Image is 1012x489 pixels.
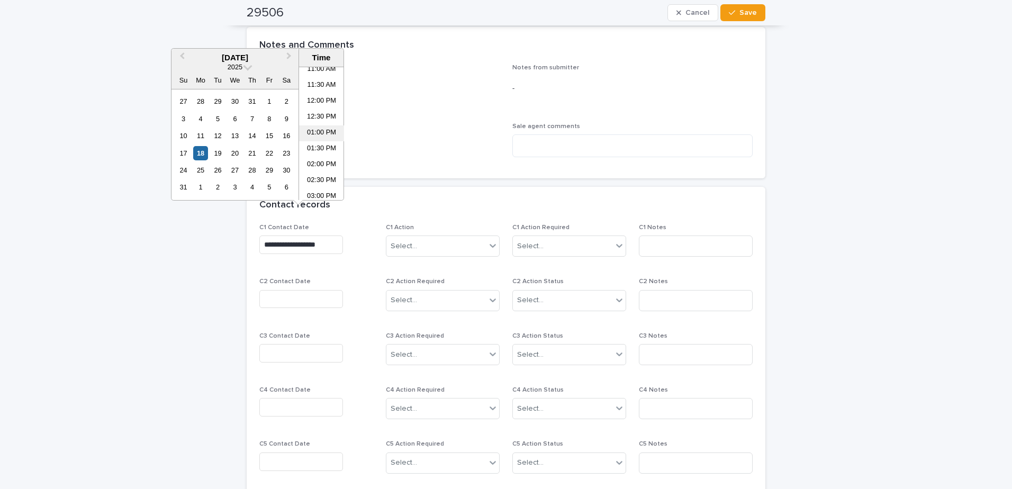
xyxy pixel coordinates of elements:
div: Choose Saturday, September 6th, 2025 [279,180,294,194]
div: month 2025-08 [175,93,295,196]
span: C2 Notes [639,278,668,285]
div: Choose Monday, August 4th, 2025 [193,112,207,126]
div: Choose Saturday, August 9th, 2025 [279,112,294,126]
div: Th [245,73,259,87]
span: C5 Contact Date [259,441,310,447]
button: Save [720,4,765,21]
span: C2 Contact Date [259,278,311,285]
span: C3 Action Status [512,333,563,339]
span: Save [739,9,757,16]
li: 12:30 PM [299,110,344,125]
span: C2 Action Required [386,278,445,285]
div: Choose Saturday, August 2nd, 2025 [279,94,294,108]
div: Choose Friday, August 29th, 2025 [262,163,276,177]
div: Choose Tuesday, September 2nd, 2025 [211,180,225,194]
li: 01:30 PM [299,141,344,157]
div: Su [176,73,191,87]
div: Choose Friday, August 22nd, 2025 [262,146,276,160]
li: 11:00 AM [299,62,344,78]
div: Choose Monday, August 25th, 2025 [193,163,207,177]
div: Sa [279,73,294,87]
span: C5 Action Required [386,441,444,447]
div: Choose Sunday, August 10th, 2025 [176,129,191,143]
div: Choose Thursday, August 14th, 2025 [245,129,259,143]
span: C3 Contact Date [259,333,310,339]
li: 02:00 PM [299,157,344,173]
div: Choose Friday, August 15th, 2025 [262,129,276,143]
span: C5 Notes [639,441,667,447]
div: Choose Friday, August 8th, 2025 [262,112,276,126]
div: Choose Monday, August 11th, 2025 [193,129,207,143]
div: Select... [391,295,417,306]
div: Time [302,53,341,62]
div: Choose Wednesday, September 3rd, 2025 [228,180,242,194]
div: Choose Saturday, August 30th, 2025 [279,163,294,177]
span: 2025 [228,63,242,71]
div: Choose Sunday, July 27th, 2025 [176,94,191,108]
span: C4 Contact Date [259,387,311,393]
div: [DATE] [171,53,299,62]
div: Choose Tuesday, July 29th, 2025 [211,94,225,108]
div: Select... [391,241,417,252]
span: C5 Action Status [512,441,563,447]
div: Select... [391,457,417,468]
div: Select... [517,457,544,468]
div: Choose Thursday, September 4th, 2025 [245,180,259,194]
div: Choose Monday, September 1st, 2025 [193,180,207,194]
div: Choose Friday, September 5th, 2025 [262,180,276,194]
button: Cancel [667,4,718,21]
div: Choose Tuesday, August 5th, 2025 [211,112,225,126]
span: C1 Action Required [512,224,570,231]
div: Fr [262,73,276,87]
span: C4 Action Status [512,387,564,393]
div: Choose Wednesday, August 13th, 2025 [228,129,242,143]
div: Choose Friday, August 1st, 2025 [262,94,276,108]
h2: Notes and Comments [259,40,354,51]
li: 02:30 PM [299,173,344,189]
span: C1 Action [386,224,414,231]
span: Notes from submitter [512,65,579,71]
div: Select... [391,349,417,360]
span: C2 Action Status [512,278,564,285]
div: Choose Monday, August 18th, 2025 [193,146,207,160]
div: Select... [517,241,544,252]
div: Choose Thursday, August 28th, 2025 [245,163,259,177]
div: Select... [517,295,544,306]
span: Sale agent comments [512,123,580,130]
div: Choose Thursday, August 21st, 2025 [245,146,259,160]
div: Choose Tuesday, August 12th, 2025 [211,129,225,143]
div: Select... [391,403,417,414]
div: Choose Saturday, August 16th, 2025 [279,129,294,143]
span: C1 Notes [639,224,666,231]
button: Previous Month [173,50,189,67]
span: C4 Notes [639,387,668,393]
div: Choose Wednesday, August 27th, 2025 [228,163,242,177]
span: Cancel [685,9,709,16]
li: 12:00 PM [299,94,344,110]
div: Choose Thursday, July 31st, 2025 [245,94,259,108]
span: C3 Notes [639,333,667,339]
div: Choose Sunday, August 31st, 2025 [176,180,191,194]
div: Choose Sunday, August 17th, 2025 [176,146,191,160]
li: 11:30 AM [299,78,344,94]
div: Choose Wednesday, July 30th, 2025 [228,94,242,108]
div: Choose Thursday, August 7th, 2025 [245,112,259,126]
div: Choose Sunday, August 24th, 2025 [176,163,191,177]
div: We [228,73,242,87]
div: Choose Wednesday, August 6th, 2025 [228,112,242,126]
div: Mo [193,73,207,87]
li: 03:00 PM [299,189,344,205]
div: Choose Tuesday, August 19th, 2025 [211,146,225,160]
span: C3 Action Required [386,333,444,339]
div: Select... [517,403,544,414]
div: Choose Tuesday, August 26th, 2025 [211,163,225,177]
p: - [512,83,753,94]
div: Choose Monday, July 28th, 2025 [193,94,207,108]
li: 01:00 PM [299,125,344,141]
div: Select... [517,349,544,360]
div: Choose Sunday, August 3rd, 2025 [176,112,191,126]
button: Next Month [282,50,299,67]
span: C4 Action Required [386,387,445,393]
h2: 29506 [247,5,284,21]
span: C1 Contact Date [259,224,309,231]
